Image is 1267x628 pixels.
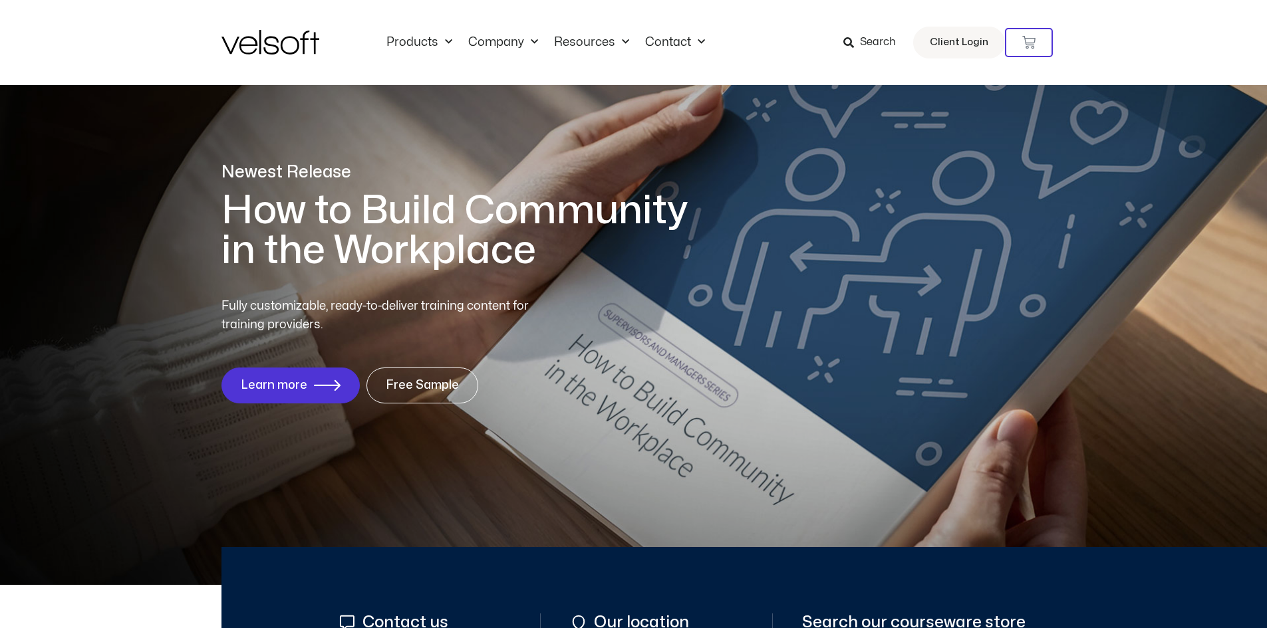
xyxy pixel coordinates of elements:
img: Velsoft Training Materials [221,30,319,54]
a: ResourcesMenu Toggle [546,35,637,50]
span: Learn more [241,379,307,392]
span: Search [860,34,896,51]
a: Learn more [221,367,360,403]
a: ProductsMenu Toggle [378,35,460,50]
p: Newest Release [221,161,707,184]
p: Fully customizable, ready-to-deliver training content for training providers. [221,297,553,334]
a: ContactMenu Toggle [637,35,713,50]
nav: Menu [378,35,713,50]
h1: How to Build Community in the Workplace [221,191,707,270]
a: CompanyMenu Toggle [460,35,546,50]
a: Search [843,31,905,54]
a: Free Sample [366,367,478,403]
span: Client Login [930,34,988,51]
a: Client Login [913,27,1005,58]
span: Free Sample [386,379,459,392]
